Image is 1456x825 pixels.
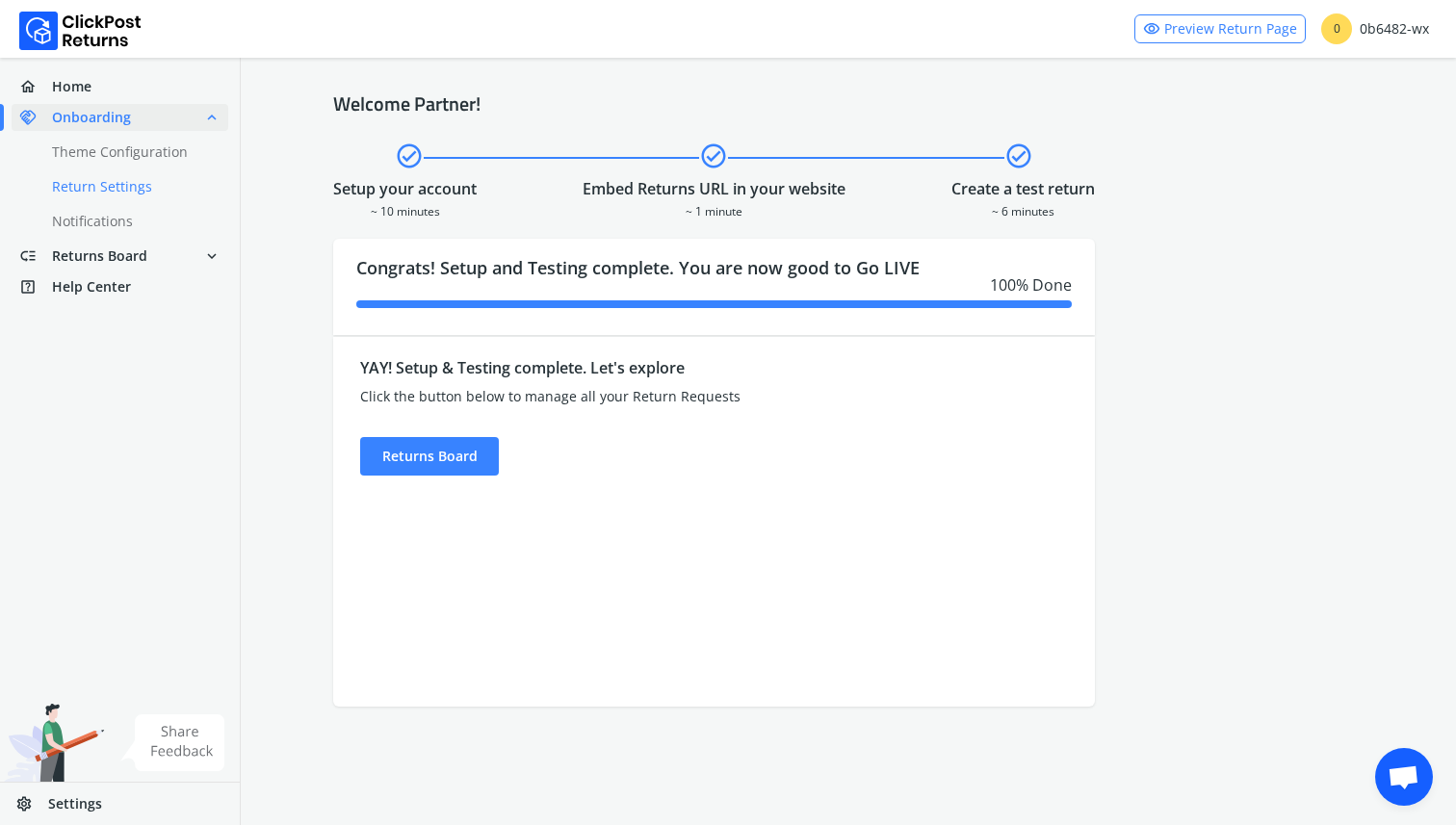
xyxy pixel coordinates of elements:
span: check_circle [395,139,424,173]
div: ~ 6 minutes [951,200,1095,219]
span: check_circle [699,139,728,173]
div: Embed Returns URL in your website [583,177,845,200]
a: homeHome [12,73,228,100]
img: share feedback [120,714,225,771]
div: YAY! Setup & Testing complete. Let's explore [360,356,877,379]
img: Logo [19,12,142,50]
span: help_center [19,273,52,300]
span: visibility [1143,15,1160,42]
a: help_centerHelp Center [12,273,228,300]
div: 0b6482-wx [1321,13,1429,44]
div: Click the button below to manage all your Return Requests [360,387,877,406]
div: Create a test return [951,177,1095,200]
div: 100 % Done [356,273,1072,296]
a: Notifications [12,208,251,235]
h4: Welcome Partner! [333,92,1364,116]
span: check_circle [1004,139,1033,173]
div: ~ 1 minute [583,200,845,219]
span: expand_more [203,243,221,270]
div: Congrats! Setup and Testing complete. You are now good to Go LIVE [333,239,1095,335]
span: Returns Board [52,246,147,266]
span: settings [15,790,48,817]
span: low_priority [19,243,52,270]
span: 0 [1321,13,1352,44]
a: Return Settings [12,173,251,200]
div: ~ 10 minutes [333,200,477,219]
div: Returns Board [360,437,499,476]
span: Home [52,77,91,96]
span: expand_less [203,104,221,131]
span: handshake [19,104,52,131]
span: home [19,73,52,100]
div: Open chat [1375,748,1433,806]
span: Settings [48,794,102,813]
span: Onboarding [52,108,131,127]
span: Help Center [52,277,131,296]
a: Theme Configuration [12,139,251,166]
div: Setup your account [333,177,477,200]
a: visibilityPreview Return Page [1134,14,1306,43]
